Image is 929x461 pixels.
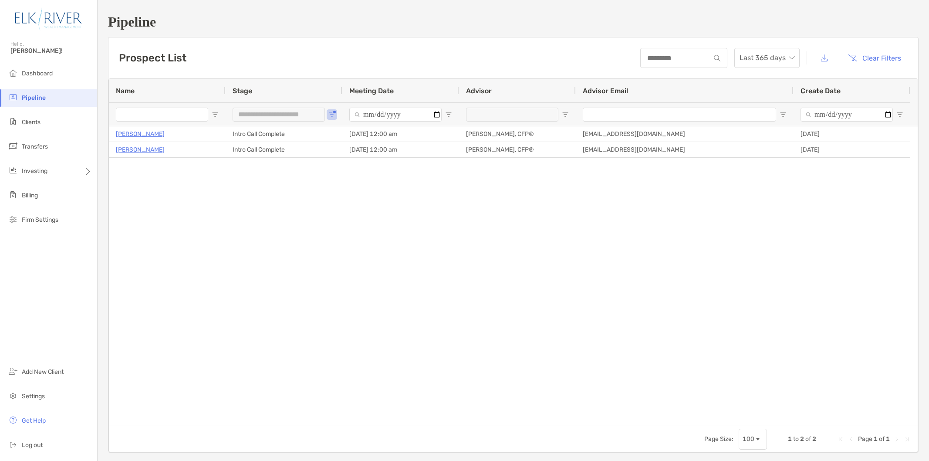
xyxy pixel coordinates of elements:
[740,48,794,68] span: Last 365 days
[10,3,87,35] img: Zoe Logo
[22,216,58,224] span: Firm Settings
[22,393,45,400] span: Settings
[576,126,794,142] div: [EMAIL_ADDRESS][DOMAIN_NAME]
[8,439,18,450] img: logout icon
[22,192,38,199] span: Billing
[743,435,754,443] div: 100
[576,142,794,157] div: [EMAIL_ADDRESS][DOMAIN_NAME]
[459,126,576,142] div: [PERSON_NAME], CFP®
[562,111,569,118] button: Open Filter Menu
[342,126,459,142] div: [DATE] 12:00 am
[8,390,18,401] img: settings icon
[837,436,844,443] div: First Page
[116,108,208,122] input: Name Filter Input
[22,368,64,376] span: Add New Client
[858,435,872,443] span: Page
[8,141,18,151] img: transfers icon
[349,87,394,95] span: Meeting Date
[22,143,48,150] span: Transfers
[886,435,890,443] span: 1
[8,92,18,102] img: pipeline icon
[116,87,135,95] span: Name
[233,87,252,95] span: Stage
[805,435,811,443] span: of
[22,167,47,175] span: Investing
[226,142,342,157] div: Intro Call Complete
[22,417,46,424] span: Get Help
[8,68,18,78] img: dashboard icon
[879,435,885,443] span: of
[904,436,911,443] div: Last Page
[328,111,335,118] button: Open Filter Menu
[704,435,733,443] div: Page Size:
[108,14,919,30] h1: Pipeline
[801,108,893,122] input: Create Date Filter Input
[800,435,804,443] span: 2
[794,126,910,142] div: [DATE]
[793,435,799,443] span: to
[841,48,908,68] button: Clear Filters
[459,142,576,157] div: [PERSON_NAME], CFP®
[583,87,628,95] span: Advisor Email
[466,87,492,95] span: Advisor
[780,111,787,118] button: Open Filter Menu
[119,52,186,64] h3: Prospect List
[116,129,165,139] a: [PERSON_NAME]
[739,429,767,450] div: Page Size
[445,111,452,118] button: Open Filter Menu
[212,111,219,118] button: Open Filter Menu
[8,415,18,425] img: get-help icon
[8,165,18,176] img: investing icon
[848,436,855,443] div: Previous Page
[349,108,442,122] input: Meeting Date Filter Input
[22,94,46,102] span: Pipeline
[10,47,92,54] span: [PERSON_NAME]!
[874,435,878,443] span: 1
[893,436,900,443] div: Next Page
[22,70,53,77] span: Dashboard
[8,190,18,200] img: billing icon
[583,108,776,122] input: Advisor Email Filter Input
[22,119,41,126] span: Clients
[714,55,720,61] img: input icon
[226,126,342,142] div: Intro Call Complete
[794,142,910,157] div: [DATE]
[22,441,43,449] span: Log out
[342,142,459,157] div: [DATE] 12:00 am
[116,144,165,155] a: [PERSON_NAME]
[896,111,903,118] button: Open Filter Menu
[788,435,792,443] span: 1
[8,366,18,376] img: add_new_client icon
[812,435,816,443] span: 2
[8,116,18,127] img: clients icon
[801,87,841,95] span: Create Date
[8,214,18,224] img: firm-settings icon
